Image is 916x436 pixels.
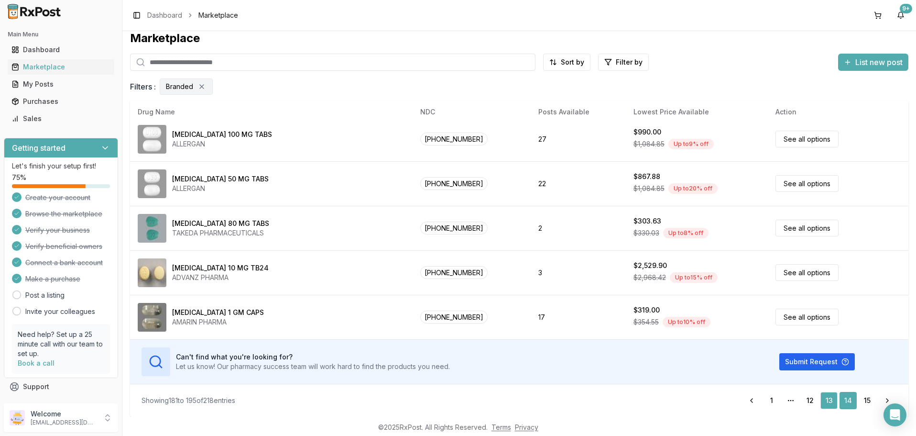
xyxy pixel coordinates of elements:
[130,81,156,92] span: Filters :
[668,139,714,149] div: Up to 9 % off
[197,82,207,91] button: Remove Branded filter
[130,101,413,123] th: Drug Name
[775,131,839,147] a: See all options
[616,57,643,67] span: Filter by
[172,273,269,282] div: ADVANZ PHARMA
[23,399,55,409] span: Feedback
[4,77,118,92] button: My Posts
[18,359,55,367] a: Book a call
[633,216,661,226] div: $303.63
[838,58,908,68] a: List new post
[172,139,272,149] div: ALLERGAN
[742,392,897,409] nav: pagination
[166,82,193,91] span: Branded
[31,409,97,419] p: Welcome
[8,41,114,58] a: Dashboard
[491,423,511,431] a: Terms
[11,45,110,55] div: Dashboard
[663,317,710,327] div: Up to 10 % off
[142,396,235,405] div: Showing 181 to 195 of 218 entries
[420,177,488,190] span: [PHONE_NUMBER]
[31,419,97,426] p: [EMAIL_ADDRESS][DOMAIN_NAME]
[25,307,95,316] a: Invite your colleagues
[626,101,768,123] th: Lowest Price Available
[543,54,590,71] button: Sort by
[11,62,110,72] div: Marketplace
[775,309,839,325] a: See all options
[633,127,661,137] div: $990.00
[670,272,718,283] div: Up to 15 % off
[25,258,103,268] span: Connect a bank account
[779,353,855,370] button: Submit Request
[900,4,912,13] div: 9+
[11,79,110,89] div: My Posts
[775,264,839,281] a: See all options
[11,97,110,106] div: Purchases
[840,392,857,409] a: 14
[130,31,908,46] div: Marketplace
[878,392,897,409] a: Go to next page
[172,174,269,184] div: [MEDICAL_DATA] 50 MG TABS
[4,395,118,413] button: Feedback
[12,142,65,154] h3: Getting started
[11,114,110,123] div: Sales
[172,184,269,193] div: ALLERGAN
[820,392,838,409] a: 13
[25,291,65,300] a: Post a listing
[893,8,908,23] button: 9+
[176,362,450,371] p: Let us know! Our pharmacy success team will work hard to find the products you need.
[172,263,269,273] div: [MEDICAL_DATA] 10 MG TB24
[138,169,166,198] img: Ubrelvy 50 MG TABS
[633,273,666,282] span: $2,968.42
[633,184,665,193] span: $1,084.85
[531,250,626,295] td: 3
[775,220,839,236] a: See all options
[172,317,264,327] div: AMARIN PHARMA
[855,56,903,68] span: List new post
[4,59,118,75] button: Marketplace
[515,423,538,431] a: Privacy
[138,258,166,287] img: Uroxatral 10 MG TB24
[633,261,667,270] div: $2,529.90
[420,133,488,145] span: [PHONE_NUMBER]
[859,392,876,409] a: 15
[25,242,102,251] span: Verify beneficial owners
[8,110,114,127] a: Sales
[172,228,269,238] div: TAKEDA PHARMACEUTICALS
[531,101,626,123] th: Posts Available
[147,11,182,20] a: Dashboard
[838,54,908,71] button: List new post
[8,58,114,76] a: Marketplace
[742,392,761,409] a: Go to previous page
[561,57,584,67] span: Sort by
[4,4,65,19] img: RxPost Logo
[25,209,102,219] span: Browse the marketplace
[25,274,80,284] span: Make a purchase
[801,392,818,409] a: 12
[25,225,90,235] span: Verify your business
[8,76,114,93] a: My Posts
[198,11,238,20] span: Marketplace
[138,303,166,332] img: Vascepa 1 GM CAPS
[531,206,626,250] td: 2
[663,228,709,238] div: Up to 8 % off
[413,101,531,123] th: NDC
[138,125,166,154] img: Ubrelvy 100 MG TABS
[531,161,626,206] td: 22
[531,295,626,339] td: 17
[4,94,118,109] button: Purchases
[12,173,26,182] span: 75 %
[176,352,450,362] h3: Can't find what you're looking for?
[147,11,238,20] nav: breadcrumb
[10,410,25,425] img: User avatar
[633,305,660,315] div: $319.00
[18,330,104,358] p: Need help? Set up a 25 minute call with our team to set up.
[598,54,649,71] button: Filter by
[775,175,839,192] a: See all options
[883,403,906,426] div: Open Intercom Messenger
[4,111,118,126] button: Sales
[172,308,264,317] div: [MEDICAL_DATA] 1 GM CAPS
[172,130,272,139] div: [MEDICAL_DATA] 100 MG TABS
[768,101,908,123] th: Action
[763,392,780,409] a: 1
